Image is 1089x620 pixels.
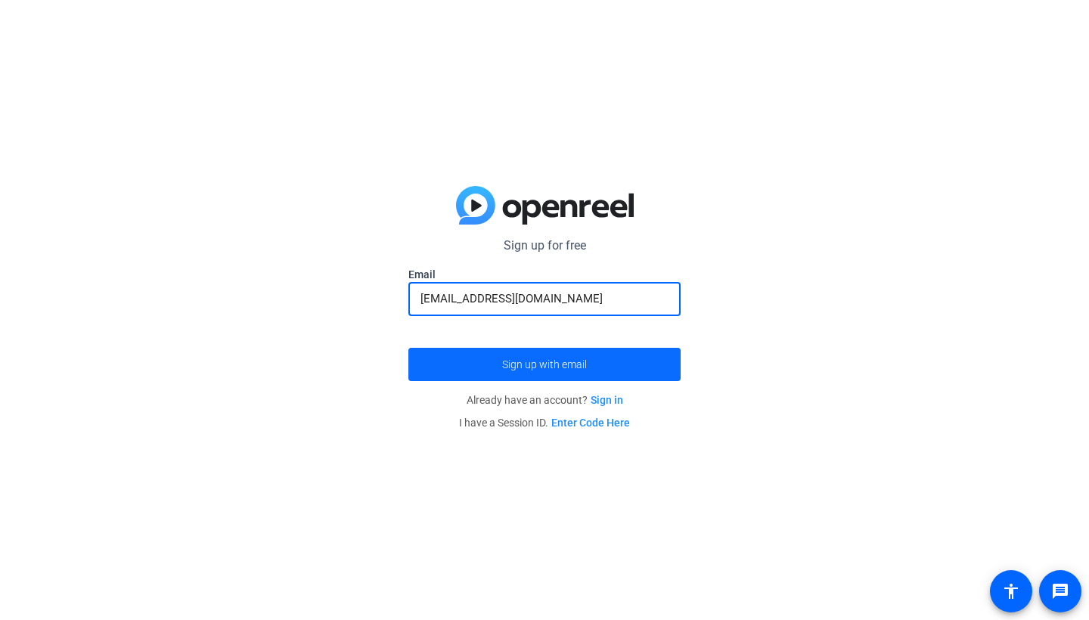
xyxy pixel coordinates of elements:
[408,348,681,381] button: Sign up with email
[591,394,623,406] a: Sign in
[1051,582,1069,600] mat-icon: message
[1002,582,1020,600] mat-icon: accessibility
[459,417,630,429] span: I have a Session ID.
[408,267,681,282] label: Email
[456,186,634,225] img: blue-gradient.svg
[420,290,669,308] input: Enter Email Address
[467,394,623,406] span: Already have an account?
[551,417,630,429] a: Enter Code Here
[408,237,681,255] p: Sign up for free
